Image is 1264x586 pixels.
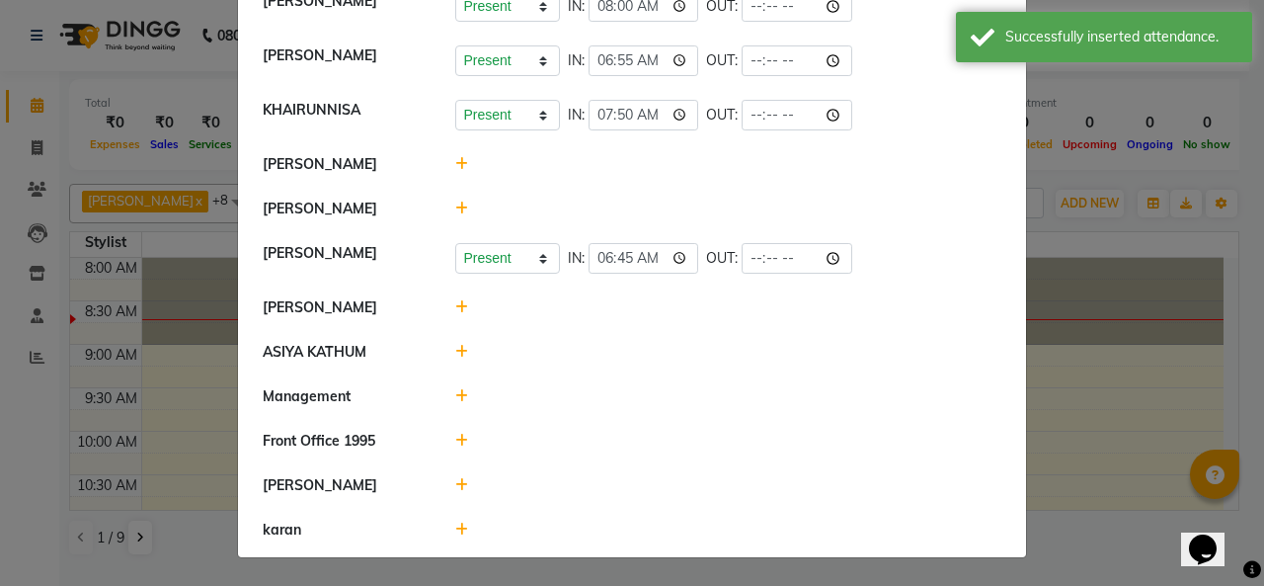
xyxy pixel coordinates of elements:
div: Management [248,386,440,407]
div: [PERSON_NAME] [248,154,440,175]
span: OUT: [706,248,738,269]
div: karan [248,520,440,541]
div: [PERSON_NAME] [248,45,440,76]
div: [PERSON_NAME] [248,297,440,318]
span: IN: [568,248,585,269]
div: Successfully inserted attendance. [1005,27,1237,47]
span: OUT: [706,105,738,126]
div: [PERSON_NAME] [248,199,440,219]
div: ASIYA KATHUM [248,342,440,363]
span: IN: [568,50,585,71]
div: Front Office 1995 [248,431,440,452]
div: [PERSON_NAME] [248,475,440,496]
span: IN: [568,105,585,126]
div: KHAIRUNNISA [248,100,440,130]
div: [PERSON_NAME] [248,243,440,274]
iframe: chat widget [1181,507,1244,566]
span: OUT: [706,50,738,71]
